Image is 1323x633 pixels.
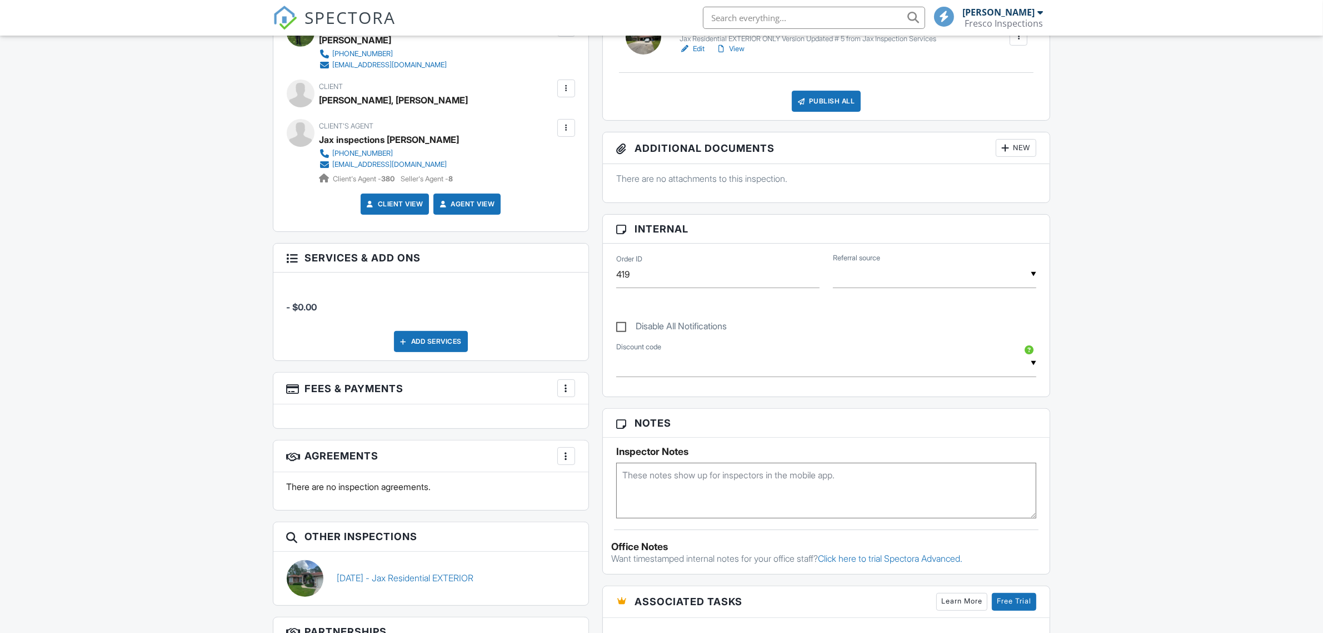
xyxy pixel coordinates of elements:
[603,409,1050,438] h3: Notes
[273,244,588,273] h3: Services & Add ons
[273,6,297,30] img: The Best Home Inspection Software - Spectora
[616,254,642,264] label: Order ID
[611,552,1042,565] p: Want timestamped internal notes for your office staff?
[792,91,861,112] div: Publish All
[273,373,588,404] h3: Fees & Payments
[365,199,423,210] a: Client View
[936,593,987,611] a: Learn More
[319,92,468,108] div: [PERSON_NAME], [PERSON_NAME]
[319,148,451,159] a: [PHONE_NUMBER]
[273,15,396,38] a: SPECTORA
[273,441,588,472] h3: Agreements
[603,215,1050,244] h3: Internal
[449,175,453,183] strong: 8
[273,522,588,551] h3: Other Inspections
[616,321,727,335] label: Disable All Notifications
[319,82,343,91] span: Client
[401,175,453,183] span: Seller's Agent -
[333,175,397,183] span: Client's Agent -
[319,48,447,60] a: [PHONE_NUMBER]
[965,18,1044,29] div: Fresco Inspections
[833,253,880,263] label: Referral source
[319,122,374,130] span: Client's Agent
[616,446,1037,457] h5: Inspector Notes
[305,6,396,29] span: SPECTORA
[996,139,1036,157] div: New
[337,572,473,584] a: [DATE] - Jax Residential EXTERIOR
[818,553,962,564] a: Click here to trial Spectora Advanced.
[616,172,1037,185] p: There are no attachments to this inspection.
[603,132,1050,164] h3: Additional Documents
[680,43,705,55] a: Edit
[333,61,447,70] div: [EMAIL_ADDRESS][DOMAIN_NAME]
[287,281,575,322] li: Manual fee:
[616,342,661,352] label: Discount code
[333,50,393,58] div: [PHONE_NUMBER]
[992,593,1036,611] a: Free Trial
[680,34,936,43] div: Jax Residential EXTERIOR ONLY Version Updated # 5 from Jax Inspection Services
[319,131,460,148] a: Jax inspections [PERSON_NAME]
[287,481,575,493] p: There are no inspection agreements.
[382,175,395,183] strong: 380
[319,159,451,170] a: [EMAIL_ADDRESS][DOMAIN_NAME]
[319,60,447,71] a: [EMAIL_ADDRESS][DOMAIN_NAME]
[635,594,742,609] span: Associated Tasks
[963,7,1035,18] div: [PERSON_NAME]
[394,331,468,352] div: Add Services
[333,160,447,169] div: [EMAIL_ADDRESS][DOMAIN_NAME]
[437,199,495,210] a: Agent View
[611,541,1042,552] div: Office Notes
[716,43,745,55] a: View
[333,149,393,158] div: [PHONE_NUMBER]
[703,7,925,29] input: Search everything...
[287,301,317,313] span: - $0.00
